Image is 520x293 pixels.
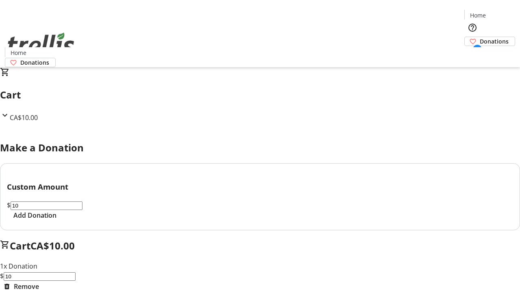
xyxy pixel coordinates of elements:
a: Donations [5,58,56,67]
button: Add Donation [7,210,63,220]
span: Home [11,48,26,57]
span: Donations [20,58,49,67]
span: Home [470,11,486,20]
span: CA$10.00 [10,113,38,122]
input: Donation Amount [4,272,76,281]
span: Donations [480,37,509,46]
img: Orient E2E Organization cpyRnFWgv2's Logo [5,24,77,64]
a: Donations [464,37,515,46]
h3: Custom Amount [7,181,513,192]
span: Remove [14,282,39,291]
button: Cart [464,46,481,62]
span: CA$10.00 [30,239,75,252]
span: $ [7,201,11,210]
button: Help [464,20,481,36]
input: Donation Amount [11,201,82,210]
span: Add Donation [13,210,56,220]
a: Home [465,11,491,20]
a: Home [5,48,31,57]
